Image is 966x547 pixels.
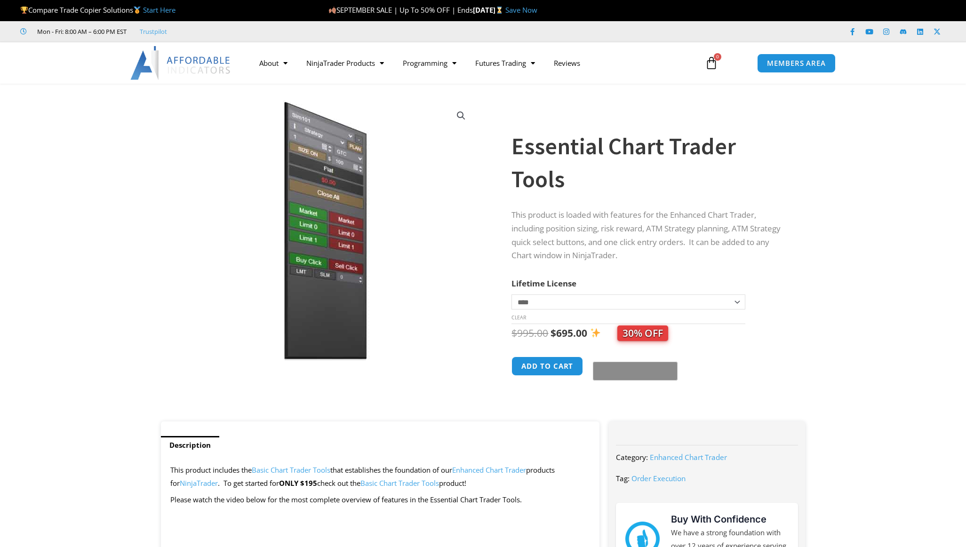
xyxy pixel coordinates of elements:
[328,5,473,15] span: SEPTEMBER SALE | Up To 50% OFF | Ends
[180,478,218,488] a: NinjaTrader
[250,52,694,74] nav: Menu
[20,5,176,15] span: Compare Trade Copier Solutions
[650,452,727,462] a: Enhanced Chart Trader
[617,325,668,341] span: 30% OFF
[631,474,686,483] a: Order Execution
[35,26,127,37] span: Mon - Fri: 8:00 AM – 6:00 PM EST
[130,46,232,80] img: LogoAI | Affordable Indicators – NinjaTrader
[511,314,526,321] a: Clear options
[511,326,548,340] bdi: 995.00
[297,52,393,74] a: NinjaTrader Products
[671,512,789,526] h3: Buy With Confidence
[360,478,439,488] a: Basic Chart Trader Tools
[591,328,600,338] img: ✨
[143,5,176,15] a: Start Here
[511,130,786,196] h1: Essential Chart Trader Tools
[473,5,505,15] strong: [DATE]
[466,52,544,74] a: Futures Trading
[170,464,591,490] p: This product includes the that establishes the foundation of our products for . To get started for
[593,362,678,381] button: Buy with GPay
[591,355,676,356] iframe: Secure express checkout frame
[252,465,330,475] a: Basic Chart Trader Tools
[279,478,317,488] strong: ONLY $195
[511,357,583,376] button: Add to cart
[170,493,591,507] p: Please watch the video below for the most complete overview of features in the Essential Chart Tr...
[616,452,648,462] span: Category:
[393,52,466,74] a: Programming
[767,60,826,67] span: MEMBERS AREA
[317,478,466,488] span: check out the product!
[140,26,167,37] a: Trustpilot
[511,326,517,340] span: $
[691,49,732,77] a: 0
[757,54,836,73] a: MEMBERS AREA
[453,107,470,124] a: View full-screen image gallery
[329,7,336,14] img: 🍂
[174,100,477,360] img: Essential Chart Trader Tools
[511,278,576,289] label: Lifetime License
[551,326,556,340] span: $
[551,326,587,340] bdi: 695.00
[250,52,297,74] a: About
[616,474,630,483] span: Tag:
[511,208,786,263] p: This product is loaded with features for the Enhanced Chart Trader, including position sizing, ri...
[544,52,590,74] a: Reviews
[21,7,28,14] img: 🏆
[505,5,537,15] a: Save Now
[452,465,526,475] a: Enhanced Chart Trader
[134,7,141,14] img: 🥇
[714,53,721,61] span: 0
[161,436,219,454] a: Description
[496,7,503,14] img: ⌛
